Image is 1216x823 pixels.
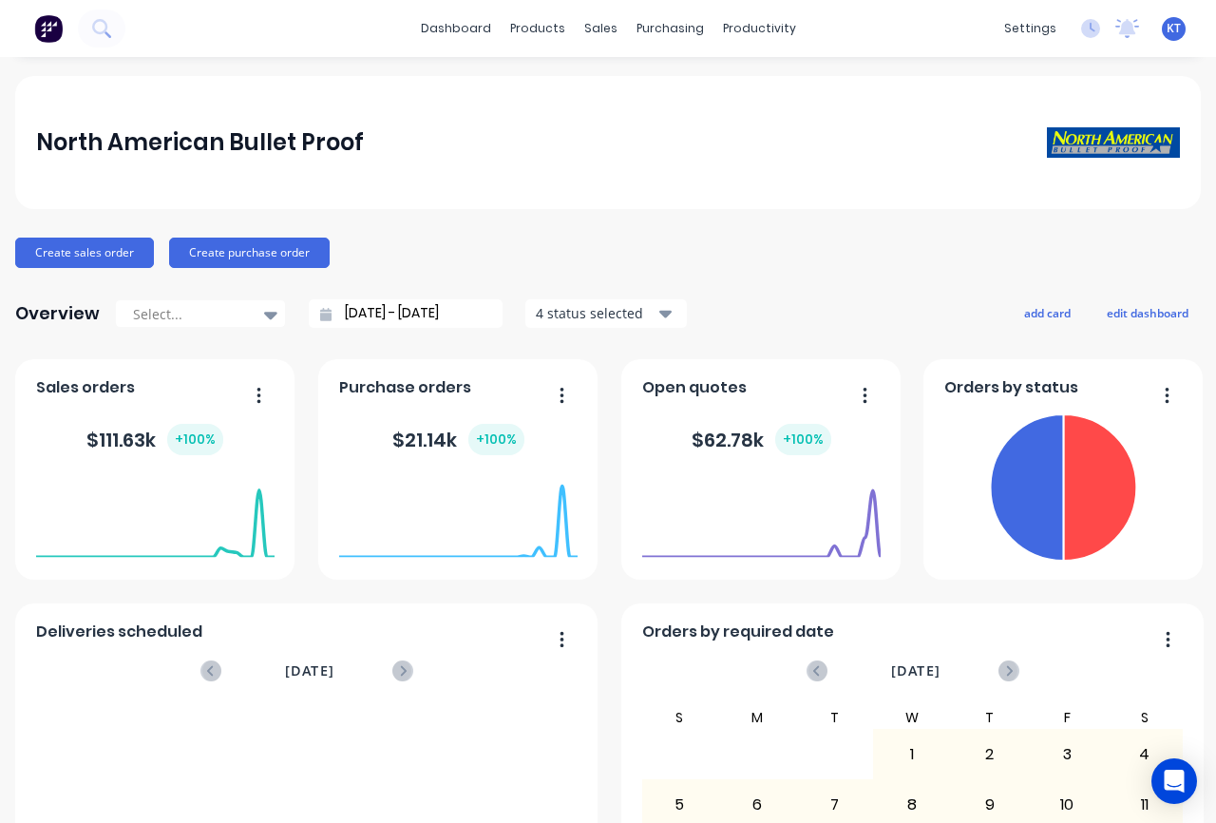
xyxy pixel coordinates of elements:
div: purchasing [627,14,713,43]
div: 4 status selected [536,303,655,323]
div: + 100 % [468,424,524,455]
button: 4 status selected [525,299,687,328]
div: settings [995,14,1066,43]
button: edit dashboard [1094,300,1201,325]
div: 1 [874,731,950,778]
a: dashboard [411,14,501,43]
span: Open quotes [642,376,747,399]
div: sales [575,14,627,43]
div: productivity [713,14,806,43]
span: KT [1167,20,1181,37]
div: W [873,706,951,729]
div: 4 [1107,731,1183,778]
span: [DATE] [891,660,940,681]
span: Purchase orders [339,376,471,399]
div: products [501,14,575,43]
img: North American Bullet Proof [1047,127,1180,158]
div: S [641,706,719,729]
button: Create sales order [15,238,154,268]
div: T [796,706,874,729]
div: $ 21.14k [392,424,524,455]
span: [DATE] [285,660,334,681]
div: M [718,706,796,729]
div: Overview [15,295,100,333]
div: T [951,706,1029,729]
div: + 100 % [167,424,223,455]
div: S [1106,706,1184,729]
div: $ 62.78k [692,424,831,455]
button: add card [1012,300,1083,325]
div: Open Intercom Messenger [1151,758,1197,804]
div: F [1028,706,1106,729]
div: $ 111.63k [86,424,223,455]
div: 3 [1029,731,1105,778]
img: Factory [34,14,63,43]
div: + 100 % [775,424,831,455]
span: Orders by status [944,376,1078,399]
button: Create purchase order [169,238,330,268]
div: North American Bullet Proof [36,124,364,162]
span: Sales orders [36,376,135,399]
div: 2 [952,731,1028,778]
